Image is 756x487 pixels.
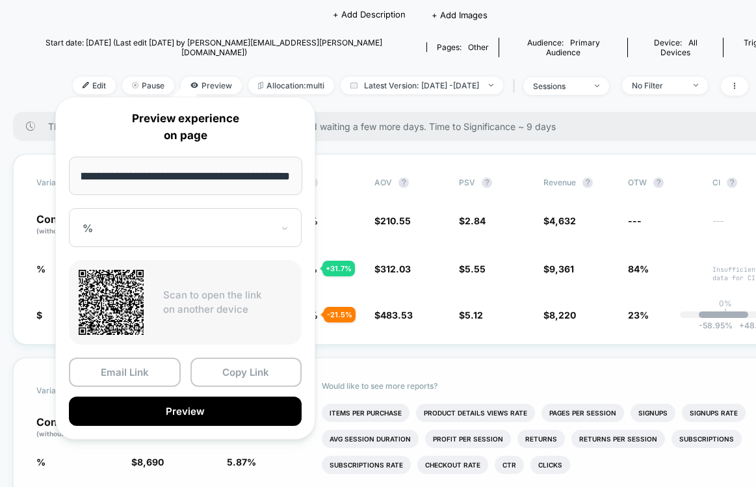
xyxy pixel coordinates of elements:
span: Start date: [DATE] (Last edit [DATE] by [PERSON_NAME][EMAIL_ADDRESS][PERSON_NAME][DOMAIN_NAME]) [13,38,415,57]
button: Copy Link [190,358,302,387]
img: end [595,85,599,87]
li: Avg Session Duration [322,430,419,448]
span: + Add Images [432,10,488,20]
img: end [132,82,138,88]
span: $ [543,215,576,226]
li: Pages Per Session [541,404,624,422]
div: Audience: [509,38,618,57]
button: Email Link [69,358,181,387]
div: No Filter [632,81,684,90]
span: 5.55 [465,263,486,274]
img: end [694,84,698,86]
p: | [724,308,727,318]
p: Preview experience on page [69,111,302,144]
div: Pages: [437,42,489,52]
p: 0% [719,298,732,308]
span: 5.87 % [227,456,256,467]
button: ? [582,178,593,188]
img: calendar [350,82,358,88]
p: Control [36,214,108,236]
span: Primary Audience [546,38,600,57]
span: Preview [181,77,242,94]
span: $ [543,309,576,321]
span: + Add Description [333,8,406,21]
span: (without changes) [36,227,95,235]
span: $ [459,309,483,321]
img: rebalance [258,82,263,89]
span: Pause [122,77,174,94]
li: Returns [517,430,565,448]
span: 5.12 [465,309,483,321]
span: OTW [628,178,699,188]
span: PSV [459,178,475,187]
li: Clicks [530,456,570,474]
button: Preview [69,397,302,426]
span: Latest Version: [DATE] - [DATE] [341,77,503,94]
span: + [739,321,744,330]
span: 4,632 [549,215,576,226]
li: Signups Rate [682,404,746,422]
div: + 31.7 % [322,261,355,276]
span: $ [543,263,574,274]
button: ? [482,178,492,188]
span: $ [459,263,486,274]
div: - 21.5 % [324,307,356,322]
span: 9,361 [549,263,574,274]
span: other [468,42,489,52]
button: ? [727,178,737,188]
li: Ctr [495,456,524,474]
span: AOV [374,178,392,187]
span: -58.95 % [699,321,733,330]
span: % [36,263,46,274]
span: --- [628,215,642,226]
button: ? [653,178,664,188]
span: Variation [36,178,108,188]
img: edit [83,82,89,88]
li: Subscriptions [671,430,742,448]
span: 312.03 [380,263,411,274]
span: 8,220 [549,309,576,321]
span: Allocation: multi [248,77,334,94]
span: $ [459,215,486,226]
span: 483.53 [380,309,413,321]
span: 210.55 [380,215,411,226]
span: Variation [36,381,108,401]
li: Items Per Purchase [322,404,410,422]
span: 23% [628,309,649,321]
span: | [510,77,523,96]
li: Returns Per Session [571,430,665,448]
li: Profit Per Session [425,430,511,448]
span: 84% [628,263,649,274]
li: Signups [631,404,675,422]
span: $ [36,309,42,321]
div: sessions [533,81,585,91]
span: Edit [73,77,116,94]
span: all devices [660,38,697,57]
li: Subscriptions Rate [322,456,411,474]
span: $ [131,456,164,467]
li: Product Details Views Rate [416,404,535,422]
p: Scan to open the link on another device [163,288,292,317]
img: end [489,84,493,86]
p: Control [36,417,118,439]
li: Checkout Rate [417,456,488,474]
span: $ [374,263,411,274]
button: ? [398,178,409,188]
span: 8,690 [137,456,164,467]
span: $ [374,215,411,226]
span: Revenue [543,178,576,187]
span: $ [374,309,413,321]
span: 2.84 [465,215,486,226]
span: Device: [627,38,723,57]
